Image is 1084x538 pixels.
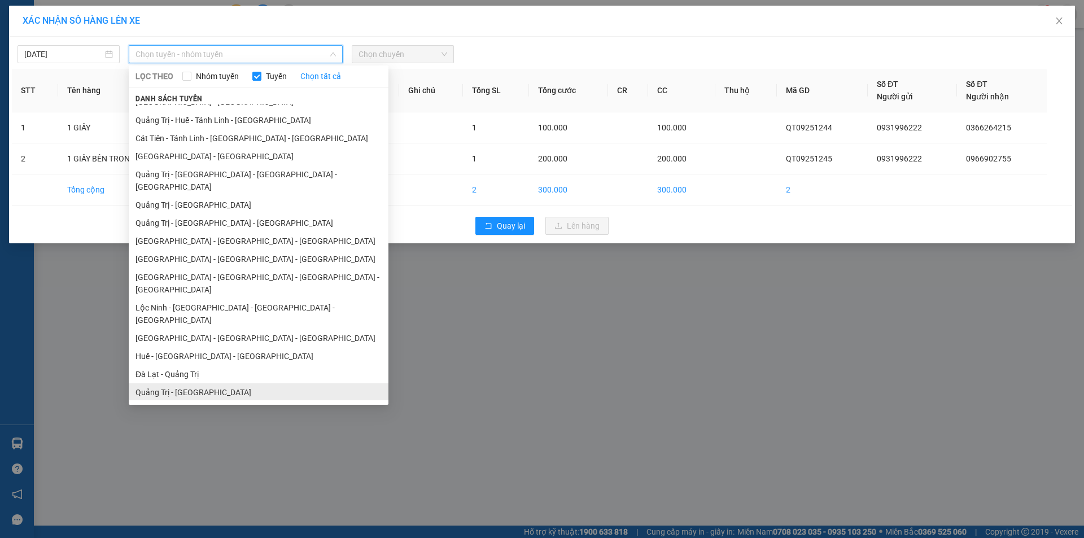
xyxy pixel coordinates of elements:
button: uploadLên hàng [545,217,609,235]
span: QT09251245 [786,154,832,163]
span: Chọn chuyến [359,46,447,63]
li: Quảng Trị - [GEOGRAPHIC_DATA] [129,383,388,401]
li: Quảng Trị - [GEOGRAPHIC_DATA] - [GEOGRAPHIC_DATA] - [GEOGRAPHIC_DATA] [129,165,388,196]
button: Close [1043,6,1075,37]
a: Chọn tất cả [300,70,341,82]
td: 1 GIẤY BÊN TRONG ĐỰNG GÀ [58,143,234,174]
li: [GEOGRAPHIC_DATA] - [GEOGRAPHIC_DATA] [129,147,388,165]
td: Tổng cộng [58,174,234,205]
li: Cát Tiên - Tánh Linh - [GEOGRAPHIC_DATA] - [GEOGRAPHIC_DATA] [129,129,388,147]
span: 0966902755 [966,154,1011,163]
span: Số ĐT [877,80,898,89]
span: 100.000 [657,123,687,132]
span: DĐ: [10,59,26,71]
span: QT09251244 [786,123,832,132]
li: Quảng Trị - [GEOGRAPHIC_DATA] - [GEOGRAPHIC_DATA] [129,214,388,232]
span: XÁC NHẬN SỐ HÀNG LÊN XE [23,15,140,26]
li: Đà Lạt - Quảng Trị [129,365,388,383]
span: 0931996222 [877,154,922,163]
li: Quảng Trị - Huế - Tánh Linh - [GEOGRAPHIC_DATA] [129,111,388,129]
th: STT [12,69,58,112]
td: 1 [12,112,58,143]
span: Người nhận [966,92,1009,101]
td: 2 [777,174,868,205]
th: Tổng cước [529,69,608,112]
li: Lộc Ninh - [GEOGRAPHIC_DATA] - [GEOGRAPHIC_DATA] - [GEOGRAPHIC_DATA] [129,299,388,329]
span: CC : [106,82,122,94]
li: [GEOGRAPHIC_DATA] - [GEOGRAPHIC_DATA] - [GEOGRAPHIC_DATA] [129,329,388,347]
span: Quay lại [497,220,525,232]
li: [GEOGRAPHIC_DATA] - [GEOGRAPHIC_DATA] - [GEOGRAPHIC_DATA] [129,232,388,250]
div: 0966902755 [108,37,222,53]
td: 2 [463,174,529,205]
span: 0366264215 [966,123,1011,132]
th: CC [648,69,715,112]
span: 1 [472,123,477,132]
input: 13/09/2025 [24,48,103,60]
span: Số ĐT [966,80,987,89]
span: Danh sách tuyến [129,94,209,104]
span: 200.000 [538,154,567,163]
span: 1 [472,154,477,163]
span: 200.000 [657,154,687,163]
span: Người gửi [877,92,913,101]
th: Tên hàng [58,69,234,112]
div: 0931996222 [10,37,100,53]
span: Gửi: [10,11,27,23]
div: 200.000 [106,79,224,95]
th: Mã GD [777,69,868,112]
button: rollbackQuay lại [475,217,534,235]
li: [GEOGRAPHIC_DATA] - [GEOGRAPHIC_DATA] - [GEOGRAPHIC_DATA] - [GEOGRAPHIC_DATA] [129,268,388,299]
span: LỌC THEO [135,70,173,82]
td: 300.000 [529,174,608,205]
div: VP [GEOGRAPHIC_DATA] [108,10,222,37]
span: 100.000 [538,123,567,132]
td: 300.000 [648,174,715,205]
th: CR [608,69,648,112]
span: 330 [26,53,55,72]
th: Thu hộ [715,69,777,112]
span: Tuyến [261,70,291,82]
th: Ghi chú [399,69,463,112]
span: Chọn tuyến - nhóm tuyến [135,46,336,63]
th: Tổng SL [463,69,529,112]
li: [GEOGRAPHIC_DATA] - [GEOGRAPHIC_DATA] - [GEOGRAPHIC_DATA] [129,250,388,268]
li: Huế - [GEOGRAPHIC_DATA] - [GEOGRAPHIC_DATA] [129,347,388,365]
span: rollback [484,222,492,231]
li: Quảng Trị - [GEOGRAPHIC_DATA] [129,196,388,214]
td: 2 [12,143,58,174]
span: 0931996222 [877,123,922,132]
span: Nhóm tuyến [191,70,243,82]
span: close [1055,16,1064,25]
div: VP 330 [PERSON_NAME] [10,10,100,37]
td: 1 GIẤY [58,112,234,143]
span: down [330,51,336,58]
span: Nhận: [108,11,135,23]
